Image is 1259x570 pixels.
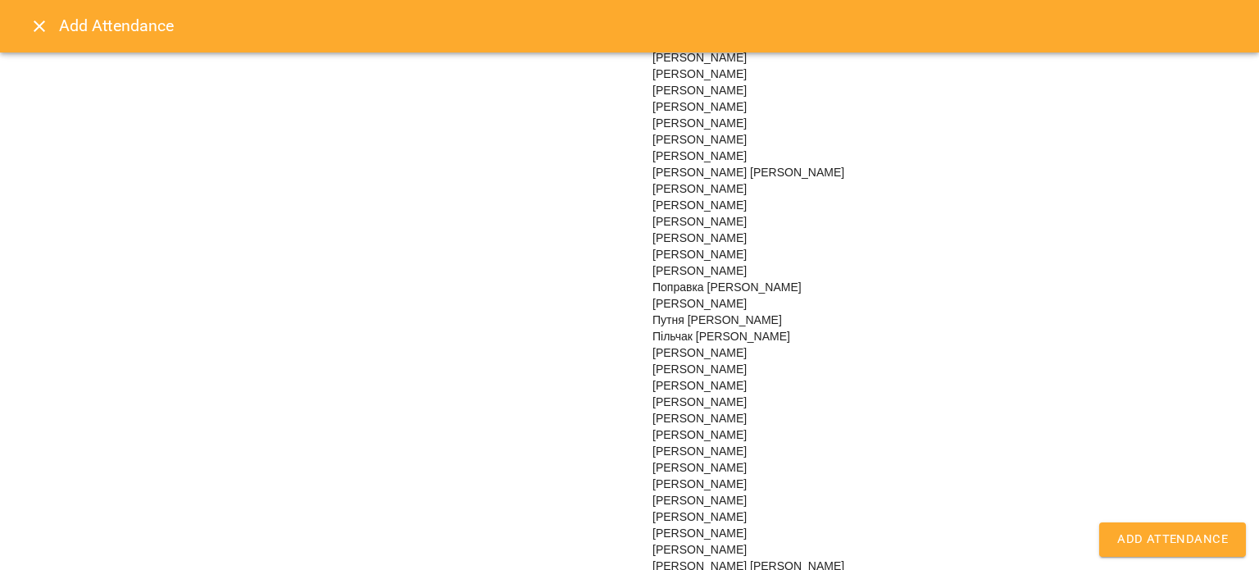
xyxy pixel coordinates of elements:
[652,198,747,212] span: [PERSON_NAME]
[652,477,747,490] span: [PERSON_NAME]
[652,166,844,179] span: [PERSON_NAME] [PERSON_NAME]
[652,445,747,458] span: [PERSON_NAME]
[20,7,59,46] button: Close
[1117,529,1228,550] span: Add Attendance
[652,280,802,294] span: Поправка [PERSON_NAME]
[652,133,747,146] span: [PERSON_NAME]
[1099,522,1246,557] button: Add Attendance
[652,379,747,392] span: [PERSON_NAME]
[652,461,747,474] span: [PERSON_NAME]
[652,428,747,441] span: [PERSON_NAME]
[652,84,747,97] span: [PERSON_NAME]
[652,248,747,261] span: [PERSON_NAME]
[652,67,747,80] span: [PERSON_NAME]
[652,297,747,310] span: [PERSON_NAME]
[652,215,747,228] span: [PERSON_NAME]
[652,264,747,277] span: [PERSON_NAME]
[652,330,790,343] span: Пільчак [PERSON_NAME]
[652,510,747,523] span: [PERSON_NAME]
[652,395,747,408] span: [PERSON_NAME]
[652,149,747,162] span: [PERSON_NAME]
[652,51,747,64] span: [PERSON_NAME]
[652,527,747,540] span: [PERSON_NAME]
[59,13,1239,39] h6: Add Attendance
[652,412,747,425] span: [PERSON_NAME]
[652,363,747,376] span: [PERSON_NAME]
[652,313,782,326] span: Путня [PERSON_NAME]
[652,494,747,507] span: [PERSON_NAME]
[652,182,747,195] span: [PERSON_NAME]
[652,116,747,130] span: [PERSON_NAME]
[652,231,747,244] span: [PERSON_NAME]
[652,543,747,556] span: [PERSON_NAME]
[652,346,747,359] span: [PERSON_NAME]
[652,100,747,113] span: [PERSON_NAME]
